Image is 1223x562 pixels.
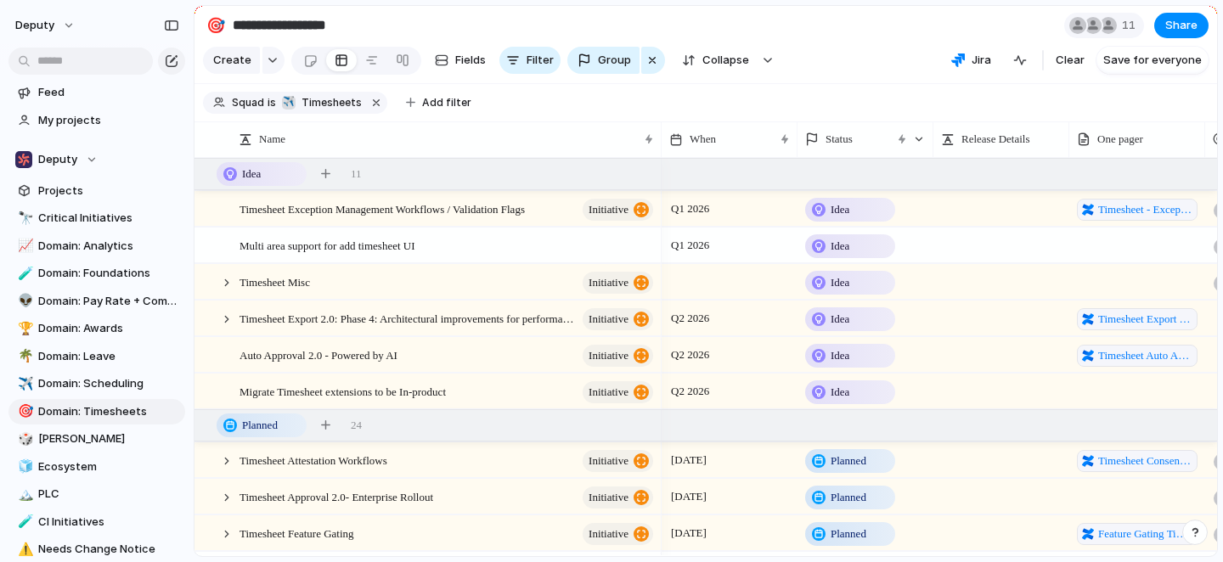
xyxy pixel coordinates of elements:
span: 11 [1122,17,1141,34]
button: initiative [583,199,653,221]
button: initiative [583,450,653,472]
button: Group [567,47,640,74]
a: ✈️Domain: Scheduling [8,371,185,396]
a: Feature Gating Timesheets [1077,523,1198,545]
span: Migrate Timesheet extensions to be In-product [240,381,446,401]
div: 📈 [18,236,30,256]
span: Idea [242,166,261,183]
button: Save for everyone [1096,47,1209,74]
span: Idea [831,347,849,364]
a: 🔭Critical Initiatives [8,205,185,231]
button: 🧪 [15,514,32,531]
div: 🎲 [18,430,30,449]
button: Clear [1049,47,1091,74]
a: My projects [8,108,185,133]
span: Feature Gating Timesheets [1098,525,1192,542]
button: Share [1154,13,1209,38]
div: 🌴 [18,346,30,366]
span: CI Initiatives [38,514,179,531]
a: 🏔️PLC [8,481,185,507]
span: Domain: Scheduling [38,375,179,392]
span: Release Details [961,131,1030,148]
span: [DATE] [667,450,711,470]
button: 🎯 [15,403,32,420]
a: Projects [8,178,185,204]
a: 🌴Domain: Leave [8,344,185,369]
div: ⚠️Needs Change Notice [8,537,185,562]
span: Status [826,131,853,148]
span: PLC [38,486,179,503]
a: 🧪Domain: Foundations [8,261,185,286]
div: 🔭 [18,209,30,228]
span: Q1 2026 [667,199,713,219]
button: initiative [583,272,653,294]
span: Squad [232,95,264,110]
span: Fields [455,52,486,69]
span: 24 [351,417,362,434]
div: 🏔️ [18,485,30,504]
button: initiative [583,345,653,367]
span: initiative [589,380,628,404]
span: Idea [831,201,849,218]
a: 📈Domain: Analytics [8,233,185,259]
span: Group [598,52,631,69]
button: ✈️ [15,375,32,392]
span: Collapse [702,52,749,69]
button: Create [203,47,260,74]
button: 🔭 [15,210,32,227]
span: Domain: Analytics [38,238,179,255]
button: ⚠️ [15,541,32,558]
span: deputy [15,17,54,34]
span: Feed [38,84,179,101]
button: 📈 [15,238,32,255]
span: Timesheets [302,95,362,110]
span: Timesheet Export 2.0: Phase 4: Architectural improvements for performance/scalability uplifts [240,308,578,328]
span: initiative [589,344,628,368]
span: Timesheet - Exception Management Workflows [1098,201,1192,218]
span: Q2 2026 [667,345,713,365]
button: 🧪 [15,265,32,282]
a: 🏆Domain: Awards [8,316,185,341]
a: Feed [8,80,185,105]
span: Ecosystem [38,458,179,475]
div: 🧊Ecosystem [8,454,185,480]
div: 🧪CI Initiatives [8,509,185,535]
span: is [268,95,276,110]
div: 🎯 [18,402,30,421]
div: 🏆 [18,319,30,339]
span: Planned [831,525,866,542]
div: 🧪 [18,264,30,284]
span: Timesheet Feature Gating [240,523,354,542]
span: Idea [831,238,849,255]
div: 🎲[PERSON_NAME] [8,426,185,452]
a: 👽Domain: Pay Rate + Compliance [8,289,185,314]
span: initiative [589,198,628,222]
span: Timesheet Export Revamp#Phase-4---Architectural-improvements-to-support-performance/scalability-u... [1098,311,1192,328]
button: 🏔️ [15,486,32,503]
span: Idea [831,384,849,401]
a: Timesheet - Exception Management Workflows [1077,199,1198,221]
button: Deputy [8,147,185,172]
button: Filter [499,47,561,74]
span: 11 [351,166,362,183]
span: When [690,131,716,148]
button: Add filter [396,91,482,115]
a: Timesheet Auto Approval 2.0 Powered by AI [1077,345,1198,367]
span: initiative [589,486,628,509]
span: Q2 2026 [667,308,713,329]
span: Filter [527,52,554,69]
a: Timesheet Consent Management - Express Pros [1077,450,1198,472]
button: Fields [428,47,493,74]
div: 🎯 [206,14,225,37]
span: Timesheet Approval 2.0- Enterprise Rollout [240,486,433,506]
button: 🎲 [15,430,32,447]
span: Create [213,52,251,69]
span: Planned [831,489,866,506]
span: Timesheet Exception Management Workflows / Validation Flags [240,199,525,218]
